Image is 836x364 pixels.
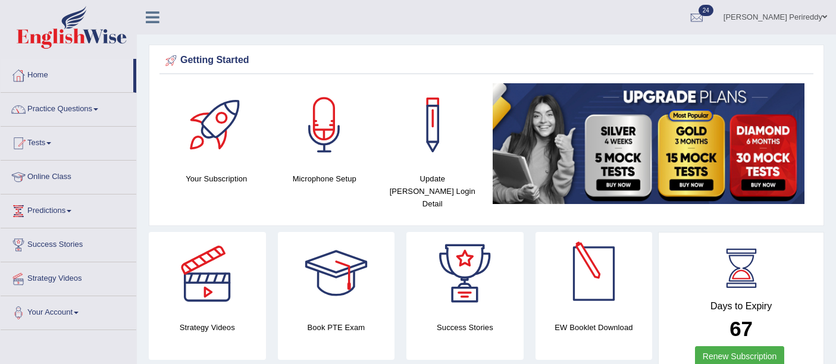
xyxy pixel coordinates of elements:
[162,52,810,70] div: Getting Started
[1,194,136,224] a: Predictions
[1,127,136,156] a: Tests
[493,83,805,204] img: small5.jpg
[278,321,395,334] h4: Book PTE Exam
[149,321,266,334] h4: Strategy Videos
[1,93,136,123] a: Practice Questions
[168,172,265,185] h4: Your Subscription
[729,317,753,340] b: 67
[1,296,136,326] a: Your Account
[277,172,373,185] h4: Microphone Setup
[1,228,136,258] a: Success Stories
[1,59,133,89] a: Home
[384,172,481,210] h4: Update [PERSON_NAME] Login Detail
[672,301,810,312] h4: Days to Expiry
[1,262,136,292] a: Strategy Videos
[536,321,653,334] h4: EW Booklet Download
[406,321,524,334] h4: Success Stories
[699,5,713,16] span: 24
[1,161,136,190] a: Online Class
